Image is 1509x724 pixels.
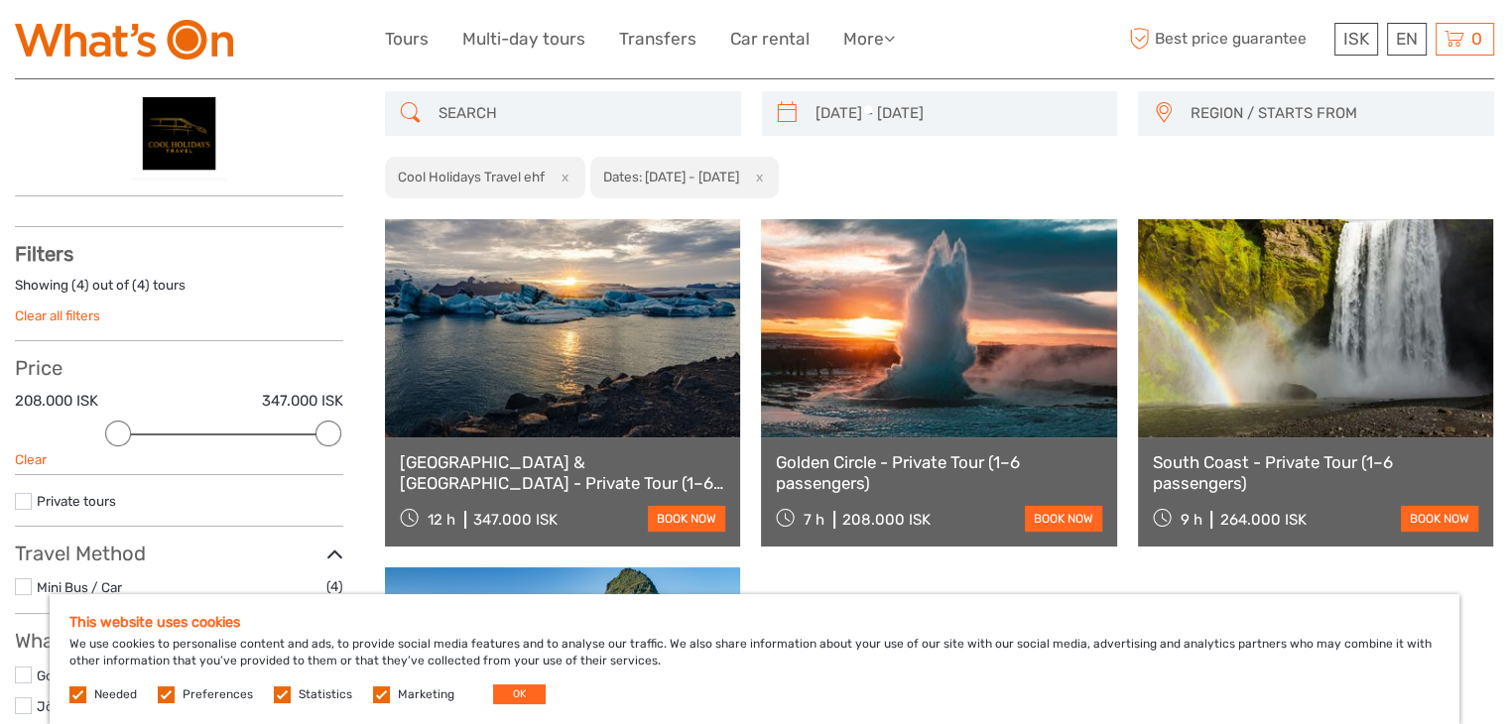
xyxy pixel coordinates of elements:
[183,686,253,703] label: Preferences
[299,686,352,703] label: Statistics
[28,35,224,51] p: We're away right now. Please check back later!
[398,169,545,184] h2: Cool Holidays Travel ehf
[1219,511,1306,529] div: 264.000 ISK
[1180,511,1201,529] span: 9 h
[808,96,1108,131] input: SELECT DATES
[776,452,1101,493] a: Golden Circle - Private Tour (1–6 passengers)
[15,242,73,266] strong: Filters
[69,614,1440,631] h5: This website uses cookies
[1468,29,1485,49] span: 0
[94,686,137,703] label: Needed
[15,450,343,469] div: Clear
[137,276,145,295] label: 4
[428,511,455,529] span: 12 h
[493,684,546,704] button: OK
[228,31,252,55] button: Open LiveChat chat widget
[15,20,233,60] img: What's On
[462,25,585,54] a: Multi-day tours
[1182,97,1484,130] button: REGION / STARTS FROM
[648,506,725,532] a: book now
[1387,23,1427,56] div: EN
[1153,452,1478,493] a: South Coast - Private Tour (1–6 passengers)
[50,594,1459,724] div: We use cookies to personalise content and ads, to provide social media features and to analyse ou...
[730,25,810,54] a: Car rental
[400,452,725,493] a: [GEOGRAPHIC_DATA] & [GEOGRAPHIC_DATA] - Private Tour (1–6 passengers)
[326,575,343,598] span: (4)
[603,169,739,184] h2: Dates: [DATE] - [DATE]
[15,307,100,323] a: Clear all filters
[15,276,343,306] div: Showing ( ) out of ( ) tours
[398,686,454,703] label: Marketing
[37,493,116,509] a: Private tours
[37,667,118,683] a: Golden Circle
[76,276,84,295] label: 4
[1401,506,1478,532] a: book now
[804,511,824,529] span: 7 h
[1343,29,1369,49] span: ISK
[1124,23,1329,56] span: Best price guarantee
[15,356,343,380] h3: Price
[548,167,574,187] button: x
[262,391,343,412] label: 347.000 ISK
[1025,506,1102,532] a: book now
[385,25,429,54] a: Tours
[431,96,731,131] input: SEARCH
[37,698,251,714] a: Jökulsárlón/[GEOGRAPHIC_DATA]
[619,25,696,54] a: Transfers
[842,511,931,529] div: 208.000 ISK
[742,167,769,187] button: x
[15,629,343,653] h3: What do you want to see?
[37,579,122,595] a: Mini Bus / Car
[15,391,98,412] label: 208.000 ISK
[843,25,895,54] a: More
[132,91,226,181] img: 39434-1-6ca68276-85e2-4612-95fb-9c523bae5388_logo_thumbnail.png
[15,542,343,565] h3: Travel Method
[473,511,558,529] div: 347.000 ISK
